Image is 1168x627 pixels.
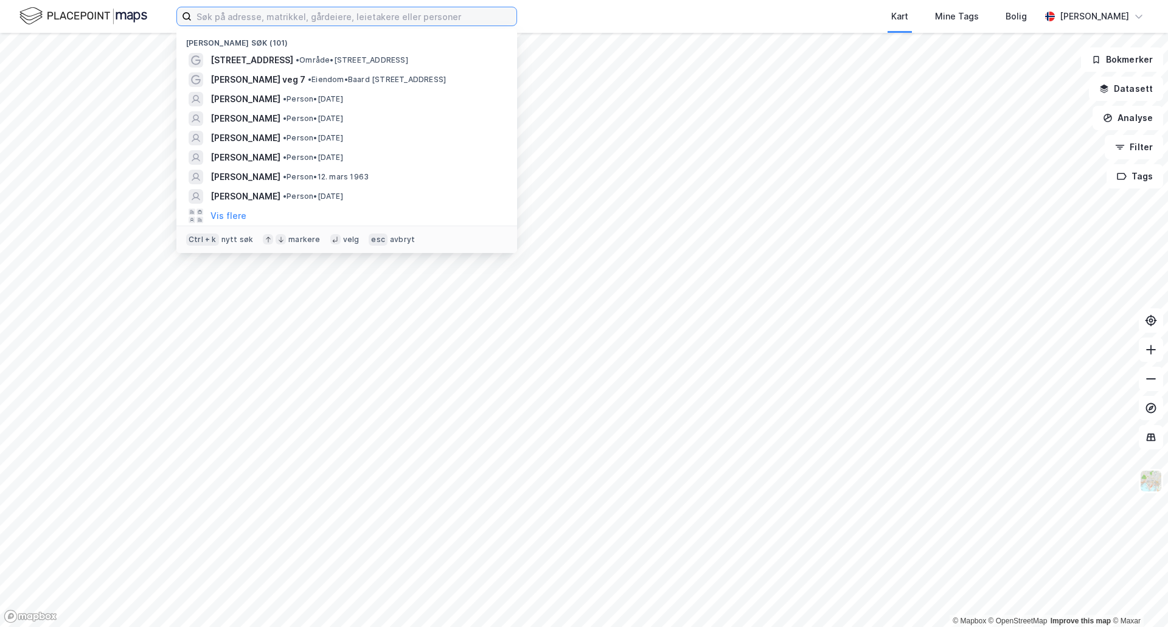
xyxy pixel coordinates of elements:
[210,150,280,165] span: [PERSON_NAME]
[390,235,415,244] div: avbryt
[1093,106,1163,130] button: Analyse
[1107,164,1163,189] button: Tags
[288,235,320,244] div: markere
[1051,617,1111,625] a: Improve this map
[210,92,280,106] span: [PERSON_NAME]
[1107,569,1168,627] iframe: Chat Widget
[186,234,219,246] div: Ctrl + k
[221,235,254,244] div: nytt søk
[283,172,369,182] span: Person • 12. mars 1963
[283,192,287,201] span: •
[1081,47,1163,72] button: Bokmerker
[19,5,147,27] img: logo.f888ab2527a4732fd821a326f86c7f29.svg
[891,9,908,24] div: Kart
[283,94,287,103] span: •
[1107,569,1168,627] div: Kontrollprogram for chat
[1139,469,1163,493] img: Z
[1089,77,1163,101] button: Datasett
[283,114,343,123] span: Person • [DATE]
[283,114,287,123] span: •
[4,609,57,623] a: Mapbox homepage
[343,235,360,244] div: velg
[1105,135,1163,159] button: Filter
[296,55,408,65] span: Område • [STREET_ADDRESS]
[210,72,305,87] span: [PERSON_NAME] veg 7
[283,172,287,181] span: •
[210,189,280,204] span: [PERSON_NAME]
[283,94,343,104] span: Person • [DATE]
[308,75,446,85] span: Eiendom • Baard [STREET_ADDRESS]
[192,7,516,26] input: Søk på adresse, matrikkel, gårdeiere, leietakere eller personer
[1060,9,1129,24] div: [PERSON_NAME]
[308,75,311,84] span: •
[210,131,280,145] span: [PERSON_NAME]
[953,617,986,625] a: Mapbox
[283,153,287,162] span: •
[210,209,246,223] button: Vis flere
[210,170,280,184] span: [PERSON_NAME]
[1006,9,1027,24] div: Bolig
[210,111,280,126] span: [PERSON_NAME]
[283,153,343,162] span: Person • [DATE]
[989,617,1048,625] a: OpenStreetMap
[369,234,388,246] div: esc
[296,55,299,64] span: •
[176,29,517,50] div: [PERSON_NAME] søk (101)
[283,133,343,143] span: Person • [DATE]
[283,133,287,142] span: •
[935,9,979,24] div: Mine Tags
[283,192,343,201] span: Person • [DATE]
[210,53,293,68] span: [STREET_ADDRESS]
